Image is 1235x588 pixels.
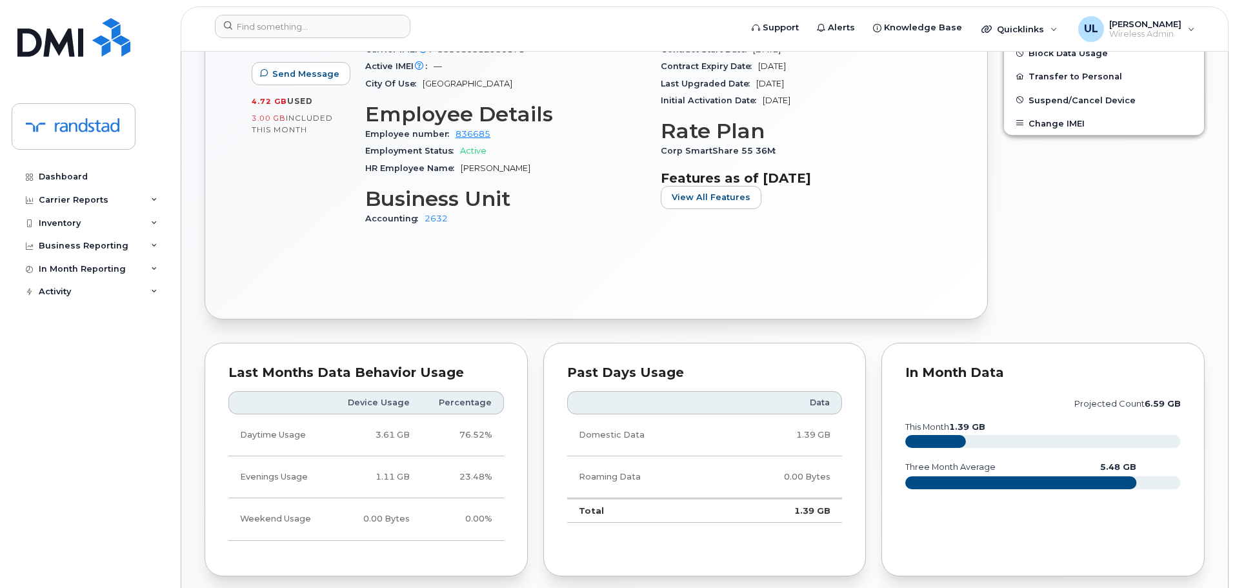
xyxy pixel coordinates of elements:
[567,498,721,523] td: Total
[365,187,645,210] h3: Business Unit
[1004,41,1204,65] button: Block Data Usage
[460,146,487,156] span: Active
[661,146,782,156] span: Corp SmartShare 55 36M
[252,62,350,85] button: Send Message
[1109,19,1181,29] span: [PERSON_NAME]
[763,21,799,34] span: Support
[421,456,504,498] td: 23.48%
[743,15,808,41] a: Support
[365,61,434,71] span: Active IMEI
[1004,88,1204,112] button: Suspend/Cancel Device
[567,456,721,498] td: Roaming Data
[330,456,421,498] td: 1.11 GB
[1074,399,1181,409] text: projected count
[758,61,786,71] span: [DATE]
[661,79,756,88] span: Last Upgraded Date
[228,367,504,380] div: Last Months Data Behavior Usage
[1029,95,1136,105] span: Suspend/Cancel Device
[864,15,971,41] a: Knowledge Base
[763,96,790,105] span: [DATE]
[1069,16,1204,42] div: Uraib Lakhani
[365,103,645,126] h3: Employee Details
[567,414,721,456] td: Domestic Data
[1004,65,1204,88] button: Transfer to Personal
[828,21,855,34] span: Alerts
[661,186,761,209] button: View All Features
[434,61,442,71] span: —
[421,498,504,540] td: 0.00%
[905,367,1181,380] div: In Month Data
[228,498,330,540] td: Weekend Usage
[721,498,842,523] td: 1.39 GB
[661,170,941,186] h3: Features as of [DATE]
[1101,462,1137,472] text: 5.48 GB
[905,462,996,472] text: three month average
[365,214,425,223] span: Accounting
[972,16,1067,42] div: Quicklinks
[721,414,842,456] td: 1.39 GB
[287,96,313,106] span: used
[365,79,423,88] span: City Of Use
[661,61,758,71] span: Contract Expiry Date
[330,414,421,456] td: 3.61 GB
[1145,399,1181,409] tspan: 6.59 GB
[808,15,864,41] a: Alerts
[423,79,512,88] span: [GEOGRAPHIC_DATA]
[1084,21,1098,37] span: UL
[215,15,410,38] input: Find something...
[756,79,784,88] span: [DATE]
[421,391,504,414] th: Percentage
[949,422,985,432] tspan: 1.39 GB
[1109,29,1181,39] span: Wireless Admin
[721,391,842,414] th: Data
[884,21,962,34] span: Knowledge Base
[330,391,421,414] th: Device Usage
[461,163,530,173] span: [PERSON_NAME]
[456,129,490,139] a: 836685
[252,113,333,134] span: included this month
[567,367,843,380] div: Past Days Usage
[365,146,460,156] span: Employment Status
[228,498,504,540] tr: Friday from 6:00pm to Monday 8:00am
[661,119,941,143] h3: Rate Plan
[252,114,286,123] span: 3.00 GB
[661,96,763,105] span: Initial Activation Date
[672,191,750,203] span: View All Features
[421,414,504,456] td: 76.52%
[272,68,339,80] span: Send Message
[228,456,330,498] td: Evenings Usage
[905,422,985,432] text: this month
[721,456,842,498] td: 0.00 Bytes
[1004,112,1204,135] button: Change IMEI
[330,498,421,540] td: 0.00 Bytes
[365,163,461,173] span: HR Employee Name
[365,129,456,139] span: Employee number
[252,97,287,106] span: 4.72 GB
[228,456,504,498] tr: Weekdays from 6:00pm to 8:00am
[997,24,1044,34] span: Quicklinks
[425,214,448,223] a: 2632
[228,414,330,456] td: Daytime Usage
